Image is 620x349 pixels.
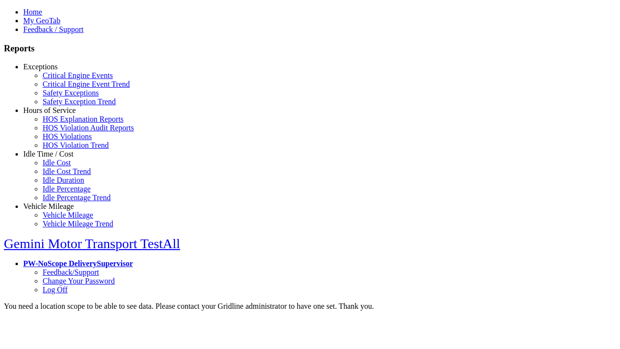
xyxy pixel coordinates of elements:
a: Vehicle Mileage [23,202,74,210]
a: My GeoTab [23,16,61,25]
a: Change Your Password [43,277,115,285]
a: Critical Engine Events [43,71,113,79]
a: Hours of Service [23,106,76,114]
a: Idle Percentage Trend [43,193,110,202]
a: Idle Time / Cost [23,150,74,158]
div: You need a location scope to be able to see data. Please contact your Gridline administrator to h... [4,302,616,311]
a: Vehicle Mileage [43,211,93,219]
a: HOS Violations [43,132,92,141]
a: PW-NoScope DeliverySupervisor [23,259,133,268]
a: Exceptions [23,63,58,71]
a: Safety Exceptions [43,89,99,97]
a: Idle Duration [43,176,84,184]
a: Idle Cost [43,159,71,167]
h3: Reports [4,43,616,54]
a: HOS Violation Audit Reports [43,124,134,132]
a: Idle Cost Trend [43,167,91,175]
a: Critical Engine Event Trend [43,80,130,88]
a: HOS Violation Trend [43,141,109,149]
a: HOS Explanation Reports [43,115,124,123]
a: Log Off [43,286,68,294]
a: Gemini Motor Transport TestAll [4,236,180,251]
a: Feedback/Support [43,268,99,276]
a: Idle Percentage [43,185,91,193]
a: Vehicle Mileage Trend [43,220,113,228]
a: Home [23,8,42,16]
a: Feedback / Support [23,25,83,33]
a: Safety Exception Trend [43,97,116,106]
